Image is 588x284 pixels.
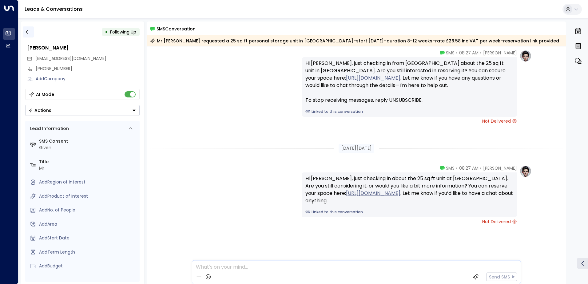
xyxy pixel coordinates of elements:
button: Actions [25,105,140,116]
img: profile-logo.png [519,165,532,177]
div: Mr [39,165,137,172]
span: SMS Conversation [157,25,196,32]
a: [URL][DOMAIN_NAME] [346,74,400,82]
div: • [105,26,108,37]
div: AddRegion of Interest [39,179,137,185]
span: [PERSON_NAME] [483,165,517,171]
a: Leads & Conversations [25,6,83,13]
div: [DATE][DATE] [339,144,374,153]
span: 08:27 AM [459,50,479,56]
div: Lead Information [28,125,69,132]
div: [PERSON_NAME] [27,44,140,52]
div: AddBudget [39,263,137,269]
span: • [456,165,458,171]
div: AddTerm Length [39,249,137,255]
div: AddProduct of Interest [39,193,137,199]
div: Actions [29,108,51,113]
div: AddCompany [36,76,140,82]
label: Source [39,277,137,283]
span: • [480,50,482,56]
div: Hi [PERSON_NAME], just checking in from [GEOGRAPHIC_DATA] about the 25 sq ft unit in [GEOGRAPHIC_... [305,60,513,104]
a: Linked to this conversation [305,209,513,215]
span: • [456,50,458,56]
div: AddStart Date [39,235,137,241]
span: 08:27 AM [459,165,479,171]
div: AI Mode [36,91,54,97]
label: SMS Consent [39,138,137,144]
a: Linked to this conversation [305,109,513,114]
span: SMS [446,165,455,171]
div: Mr [PERSON_NAME] requested a 25 sq ft personal storage unit in [GEOGRAPHIC_DATA]–start [DATE]–dur... [150,38,559,44]
div: AddNo. of People [39,207,137,213]
span: Following Up [110,29,136,35]
div: [PHONE_NUMBER] [36,65,140,72]
a: [URL][DOMAIN_NAME] [346,190,400,197]
img: profile-logo.png [519,50,532,62]
label: Title [39,159,137,165]
span: SMS [446,50,455,56]
div: Hi [PERSON_NAME], just checking in about the 25 sq ft unit at [GEOGRAPHIC_DATA]. Are you still co... [305,175,513,204]
span: dvdwilk@aol.com [35,55,106,62]
span: • [480,165,482,171]
span: [PERSON_NAME] [483,50,517,56]
div: Given [39,144,137,151]
span: [EMAIL_ADDRESS][DOMAIN_NAME] [35,55,106,61]
span: Not Delivered [482,219,517,225]
div: Button group with a nested menu [25,105,140,116]
span: Not Delivered [482,118,517,124]
div: AddArea [39,221,137,227]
